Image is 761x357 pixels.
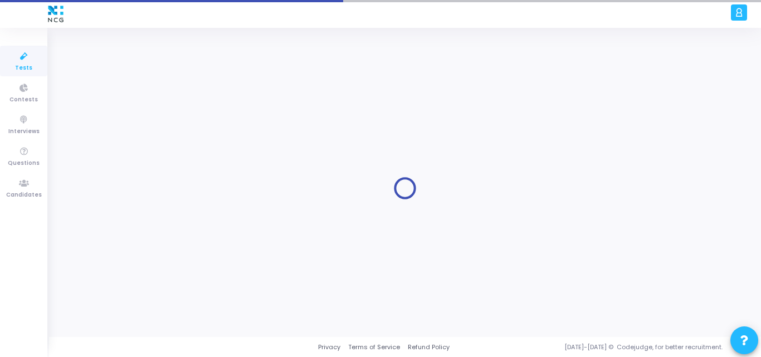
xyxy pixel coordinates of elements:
[348,343,400,352] a: Terms of Service
[9,95,38,105] span: Contests
[318,343,340,352] a: Privacy
[45,3,66,25] img: logo
[8,159,40,168] span: Questions
[408,343,450,352] a: Refund Policy
[6,190,42,200] span: Candidates
[8,127,40,136] span: Interviews
[450,343,747,352] div: [DATE]-[DATE] © Codejudge, for better recruitment.
[15,63,32,73] span: Tests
